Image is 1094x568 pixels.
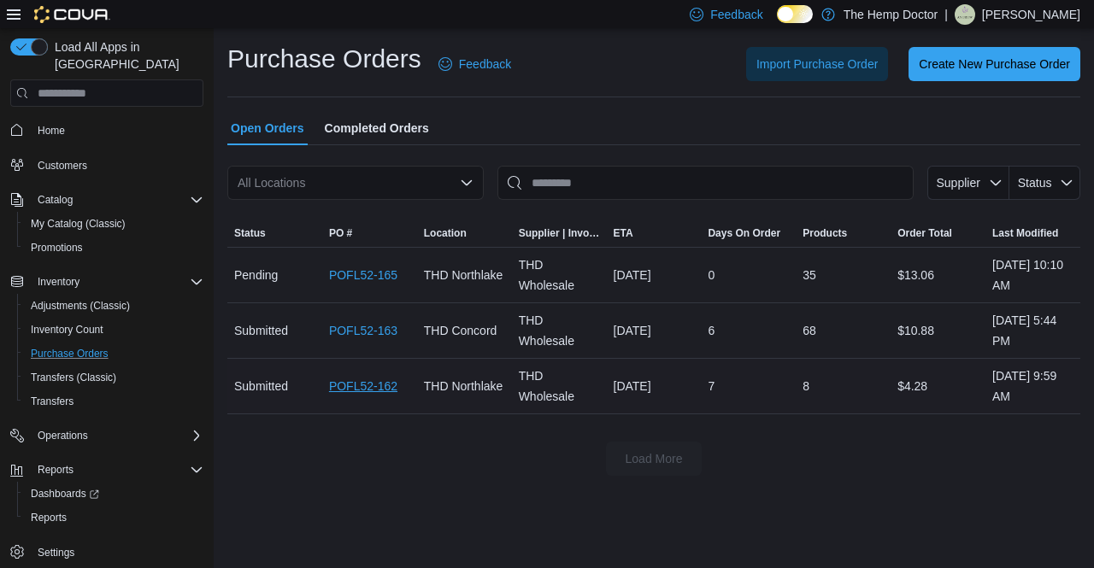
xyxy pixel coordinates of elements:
button: Transfers (Classic) [17,366,210,389]
button: Settings [3,540,210,565]
button: Load More [606,442,702,476]
a: Inventory Count [24,319,110,340]
a: Feedback [432,47,518,81]
span: Submitted [234,320,288,341]
span: Purchase Orders [24,343,203,364]
button: Location [417,220,512,247]
button: Reports [3,458,210,482]
span: Dashboards [31,487,99,501]
div: THD Wholesale [512,303,607,358]
span: Dark Mode [777,23,778,24]
span: Customers [31,155,203,176]
span: 6 [708,320,715,341]
span: Supplier [937,176,980,190]
span: Status [1018,176,1052,190]
span: Submitted [234,376,288,396]
span: Transfers (Classic) [24,367,203,388]
input: Dark Mode [777,5,813,23]
span: Last Modified [992,226,1058,240]
span: Load All Apps in [GEOGRAPHIC_DATA] [48,38,203,73]
img: Cova [34,6,110,23]
span: Create New Purchase Order [919,56,1070,73]
div: [DATE] [607,369,702,403]
span: 7 [708,376,715,396]
button: PO # [322,220,417,247]
span: Catalog [31,190,203,210]
span: Reports [31,460,203,480]
a: Home [31,120,72,141]
span: Home [38,124,65,138]
button: Order Total [891,220,985,247]
span: ETA [614,226,633,240]
button: Promotions [17,236,210,260]
a: Customers [31,155,94,176]
span: Operations [31,425,203,446]
button: Operations [3,424,210,448]
span: Inventory [38,275,79,289]
button: Adjustments (Classic) [17,294,210,318]
div: THD Wholesale [512,248,607,302]
button: Products [796,220,891,247]
span: Inventory Count [31,323,103,337]
div: $4.28 [891,369,985,403]
span: Transfers (Classic) [31,371,116,384]
span: Transfers [31,395,74,408]
a: Reports [24,507,74,528]
button: Inventory Count [17,318,210,342]
span: Adjustments (Classic) [31,299,130,313]
button: Customers [3,153,210,178]
span: 0 [708,265,715,285]
button: Inventory [31,272,86,292]
button: Import Purchase Order [746,47,888,81]
span: Inventory Count [24,319,203,340]
span: Load More [626,450,683,467]
span: PO # [329,226,352,240]
span: Feedback [710,6,762,23]
button: ETA [607,220,702,247]
a: Dashboards [17,482,210,506]
span: Status [234,226,266,240]
div: $10.88 [891,313,985,348]
span: Open Orders [231,111,304,145]
span: THD Northlake [424,376,503,396]
div: [DATE] 9:59 AM [985,359,1080,413]
input: This is a search bar. After typing your query, hit enter to filter the results lower in the page. [497,166,914,200]
button: Catalog [3,188,210,212]
span: 8 [803,376,809,396]
a: Adjustments (Classic) [24,296,137,316]
span: Completed Orders [325,111,429,145]
h1: Purchase Orders [227,42,421,76]
span: My Catalog (Classic) [31,217,126,231]
span: Reports [24,507,203,528]
button: Status [1009,166,1080,200]
button: Reports [17,506,210,530]
div: [DATE] 5:44 PM [985,303,1080,358]
button: Status [227,220,322,247]
div: [DATE] [607,258,702,292]
button: Supplier | Invoice Number [512,220,607,247]
button: Last Modified [985,220,1080,247]
button: Purchase Orders [17,342,210,366]
a: Transfers [24,391,80,412]
button: Reports [31,460,80,480]
a: POFL52-163 [329,320,397,341]
a: POFL52-165 [329,265,397,285]
span: Transfers [24,391,203,412]
button: Transfers [17,389,210,413]
span: Location [424,226,467,240]
button: My Catalog (Classic) [17,212,210,236]
button: Create New Purchase Order [909,47,1080,81]
span: THD Northlake [424,265,503,285]
span: 68 [803,320,816,341]
span: My Catalog (Classic) [24,214,203,234]
span: Reports [31,511,67,524]
p: [PERSON_NAME] [982,4,1080,25]
span: THD Concord [424,320,497,341]
span: Purchase Orders [31,347,109,360]
span: Order Total [897,226,952,240]
span: Promotions [31,241,83,255]
a: My Catalog (Classic) [24,214,132,234]
a: Purchase Orders [24,343,115,364]
p: The Hemp Doctor [844,4,938,25]
div: Andrew Speicher [955,4,975,25]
